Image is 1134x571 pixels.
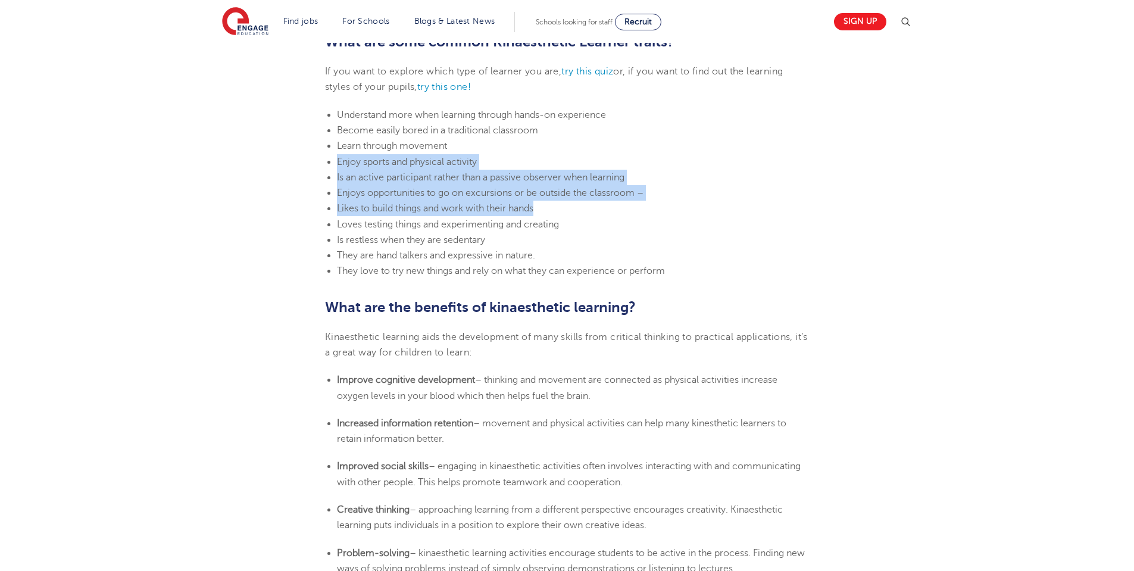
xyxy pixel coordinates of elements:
a: Find jobs [283,17,318,26]
span: They love to try new things and rely on what they can experience or perform [337,266,665,276]
span: Schools looking for staff [536,18,613,26]
span: Understand more when learning through hands-on experience [337,110,606,120]
span: Kinaesthetic learning aids the development of many skills from critical thinking to practical app... [325,332,808,358]
span: Likes to build things and work with their hands [337,203,533,214]
b: Improve cognitive development [337,375,475,385]
span: Recruit [624,17,652,26]
span: – approaching learning from a different perspective encourages creativity. Kinaesthetic learning ... [337,504,783,531]
b: Creative thinking [337,504,410,515]
a: Recruit [615,14,661,30]
span: Learn through movement [337,141,447,151]
img: Engage Education [222,7,268,37]
a: Sign up [834,13,886,30]
a: try this one! [417,82,471,92]
a: For Schools [342,17,389,26]
span: Enjoys opportunities to go on excursions or be outside the classroom – [337,188,643,198]
span: Is restless when they are sedentary [337,235,485,245]
span: Become easily bored in a traditional classroom [337,125,538,136]
b: Improved social skills [337,461,429,472]
span: Enjoy sports and physical activity [337,157,477,167]
b: Increased information retention [337,418,473,429]
span: Loves testing things and experimenting and creating [337,219,559,230]
span: – engaging in kinaesthetic activities often involves interacting with and communicating with othe... [337,461,801,487]
span: They are hand talkers and expressive in nature. [337,250,535,261]
a: try this quiz [561,66,613,77]
span: – movement and physical activities can help many kinesthetic learners to retain information better. [337,418,786,444]
b: What are the benefits of kinaesthetic learning? [325,299,636,316]
span: – thinking and movement are connected as physical activities increase oxygen levels in your blood... [337,375,777,401]
a: Blogs & Latest News [414,17,495,26]
span: Is an active participant rather than a passive observer when learning [337,172,624,183]
p: If you want to explore which type of learner you are, or, if you want to find out the learning st... [325,64,809,95]
b: Problem-solving [337,548,410,558]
